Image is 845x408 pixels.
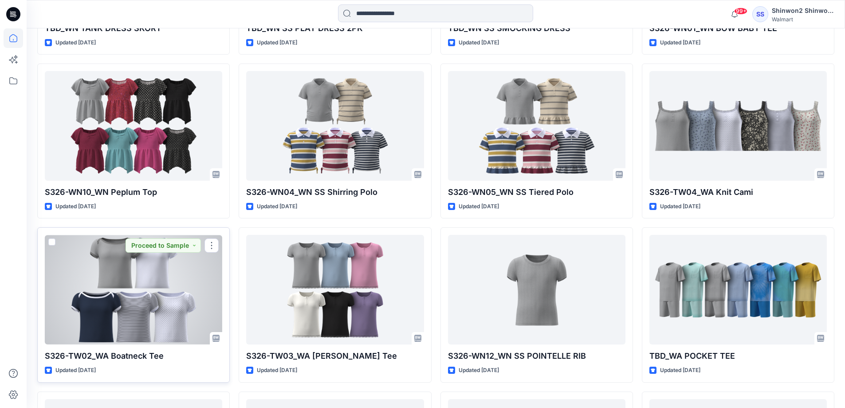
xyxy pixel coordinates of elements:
p: S326-WN12_WN SS POINTELLE RIB [448,350,625,362]
p: Updated [DATE] [257,202,297,211]
a: S326-WN04_WN SS Shirring Polo [246,71,424,181]
a: S326-TW03_WA SS Henley Tee [246,235,424,345]
p: Updated [DATE] [660,38,700,48]
p: S326-WN04_WN SS Shirring Polo [246,186,424,198]
a: S326-WN05_WN SS Tiered Polo [448,71,625,181]
a: S326-TW02_WA Boatneck Tee [45,235,222,345]
p: TBD_WA POCKET TEE [649,350,827,362]
div: Shinwon2 Shinwon2 [772,5,834,16]
a: S326-WN12_WN SS POINTELLE RIB [448,235,625,345]
p: Updated [DATE] [55,366,96,375]
p: Updated [DATE] [459,366,499,375]
p: S326-TW03_WA [PERSON_NAME] Tee [246,350,424,362]
div: SS [752,6,768,22]
a: TBD_WA POCKET TEE [649,235,827,345]
p: Updated [DATE] [257,366,297,375]
p: Updated [DATE] [660,366,700,375]
a: S326-WN10_WN Peplum Top [45,71,222,181]
p: Updated [DATE] [257,38,297,48]
p: S326-WN10_WN Peplum Top [45,186,222,198]
p: Updated [DATE] [459,202,499,211]
p: Updated [DATE] [55,202,96,211]
p: Updated [DATE] [459,38,499,48]
p: Updated [DATE] [660,202,700,211]
p: S326-TW04_WA Knit Cami [649,186,827,198]
p: S326-TW02_WA Boatneck Tee [45,350,222,362]
span: 99+ [734,8,747,15]
a: S326-TW04_WA Knit Cami [649,71,827,181]
p: Updated [DATE] [55,38,96,48]
div: Walmart [772,16,834,23]
p: S326-WN05_WN SS Tiered Polo [448,186,625,198]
